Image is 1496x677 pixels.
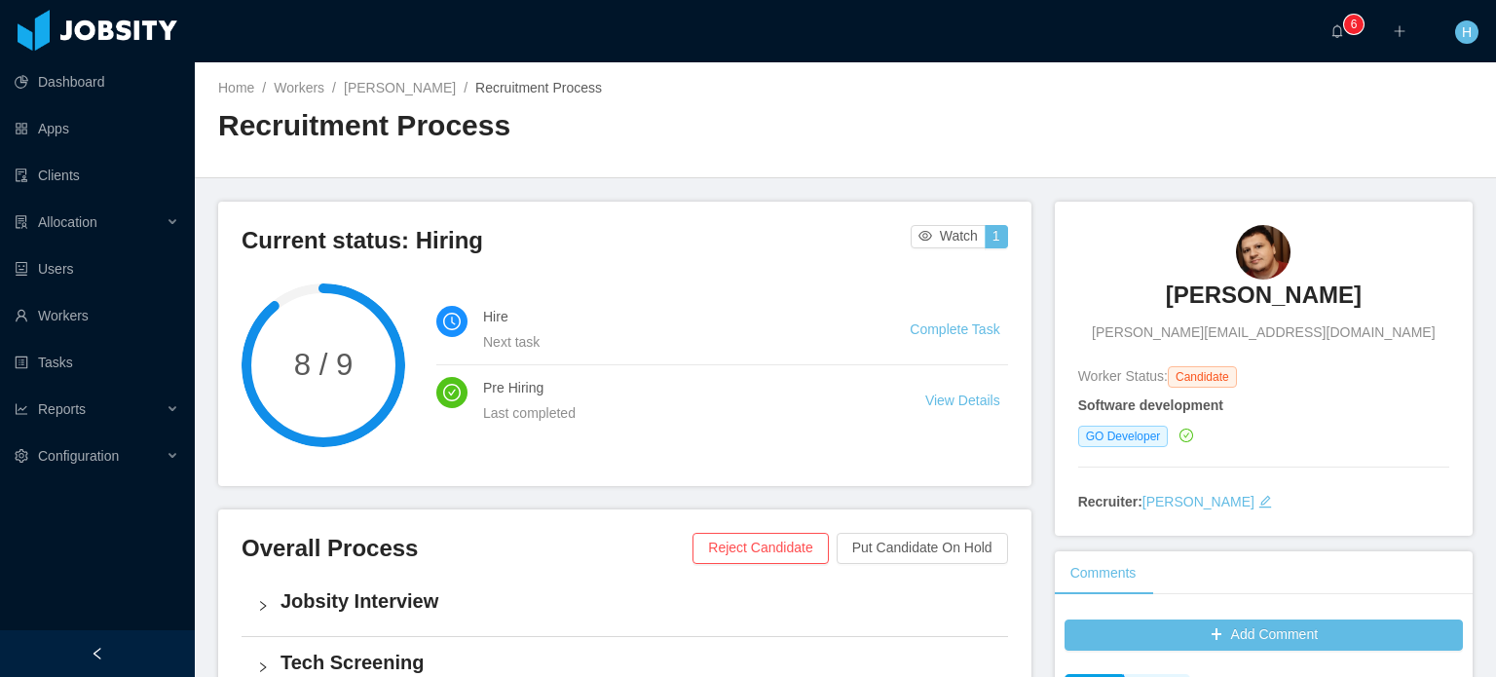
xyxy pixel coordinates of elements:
p: 6 [1351,15,1358,34]
sup: 6 [1344,15,1364,34]
span: Configuration [38,448,119,464]
a: icon: pie-chartDashboard [15,62,179,101]
a: icon: profileTasks [15,343,179,382]
i: icon: setting [15,449,28,463]
a: icon: appstoreApps [15,109,179,148]
i: icon: line-chart [15,402,28,416]
a: icon: robotUsers [15,249,179,288]
a: icon: auditClients [15,156,179,195]
i: icon: bell [1330,24,1344,38]
a: icon: userWorkers [15,296,179,335]
i: icon: plus [1393,24,1406,38]
span: H [1462,20,1472,44]
span: Reports [38,401,86,417]
span: Allocation [38,214,97,230]
i: icon: solution [15,215,28,229]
